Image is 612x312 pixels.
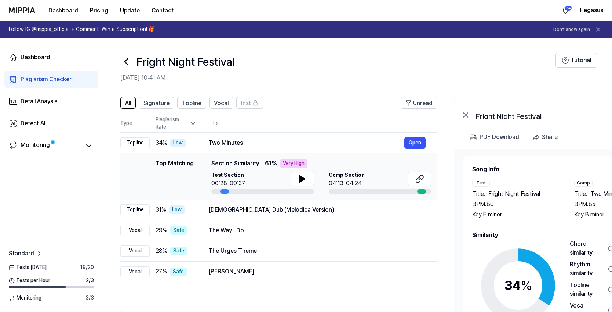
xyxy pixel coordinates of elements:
div: Dashboard [21,53,50,62]
span: Tests per Hour [9,277,50,284]
span: Monitoring [9,294,41,302]
div: Share [542,132,558,142]
a: Detect AI [4,115,98,132]
span: 31 % [156,205,166,214]
div: Rhythm similarity [570,260,605,278]
div: Vocal [120,225,150,236]
div: Vocal [120,266,150,277]
div: Very High [280,159,307,168]
span: Test Section [211,172,245,179]
div: [DEMOGRAPHIC_DATA] Dub (Melodica Version) [208,205,426,214]
div: Comp [574,180,593,187]
div: Safe [170,268,187,276]
span: 19 / 20 [80,264,94,271]
div: Two Minutes [208,139,404,147]
div: Topline similarity [570,281,605,298]
div: Plagiarism Checker [21,75,72,84]
div: 24 [565,5,572,11]
a: Dashboard [4,49,98,66]
h1: Follow IG @mippia_official + Comment, Win a Subscription! 🎁 [9,26,155,33]
a: Detail Anaysis [4,93,98,110]
span: 28 % [156,247,167,255]
span: 34 % [156,139,167,147]
button: Inst [236,97,263,109]
img: PDF Download [470,134,477,140]
span: Signature [143,99,170,108]
span: Section Similarity [211,159,259,168]
span: Vocal [214,99,229,108]
span: Fright Night Festival [488,190,540,198]
img: 알림 [561,6,570,15]
span: Inst [241,99,251,108]
button: Dashboard [43,3,84,18]
div: 34 [504,276,532,295]
a: Update [114,0,146,21]
div: Monitoring [21,141,50,151]
button: Don't show again [553,26,590,33]
div: 04:13-04:24 [329,179,365,188]
span: Unread [413,99,433,108]
span: Topline [182,99,201,108]
div: The Urges Theme [208,247,426,255]
div: Detail Anaysis [21,97,57,106]
span: 27 % [156,267,167,276]
button: Share [529,130,564,144]
div: Test [472,180,490,187]
button: Tutorial [555,53,597,68]
div: Low [170,139,186,147]
span: Title . [574,190,587,198]
button: All [120,97,136,109]
div: PDF Download [480,132,519,142]
div: Safe [170,226,187,235]
div: The Way I Do [208,226,426,235]
button: Open [404,137,426,149]
div: Topline [120,204,150,215]
a: Monitoring [9,141,81,151]
span: 29 % [156,226,167,235]
div: BPM. 80 [472,200,560,209]
th: Type [120,115,150,133]
button: Pricing [84,3,114,18]
span: 61 % [265,159,277,168]
div: 00:28-00:37 [211,179,245,188]
button: Pegasus [580,6,603,15]
button: Contact [146,3,179,18]
div: Safe [170,247,187,255]
button: 알림24 [560,4,571,16]
div: Low [169,205,185,214]
button: Unread [401,97,437,109]
th: Title [208,115,437,132]
img: logo [9,7,35,13]
div: Vocal [120,245,150,257]
span: % [521,277,532,293]
a: Plagiarism Checker [4,71,98,88]
div: [PERSON_NAME] [208,267,426,276]
span: 3 / 3 [85,294,94,302]
div: Chord similarity [570,240,605,257]
div: Detect AI [21,119,45,128]
button: Signature [139,97,174,109]
span: Comp Section [329,172,365,179]
button: PDF Download [469,130,521,144]
div: Plagiarism Rate [156,116,197,130]
button: Topline [177,97,206,109]
span: All [125,99,131,108]
div: Topline [120,137,150,148]
span: Tests [DATE] [9,264,47,271]
button: Update [114,3,146,18]
span: 2 / 3 [86,277,94,284]
h2: [DATE] 10:41 AM [120,73,555,82]
div: Key. E minor [472,210,560,219]
div: Top Matching [156,159,194,194]
button: Vocal [209,97,233,109]
span: Title . [472,190,485,198]
h1: Fright Night Festival [136,54,235,69]
span: Standard [9,249,34,258]
a: Standard [9,249,43,258]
